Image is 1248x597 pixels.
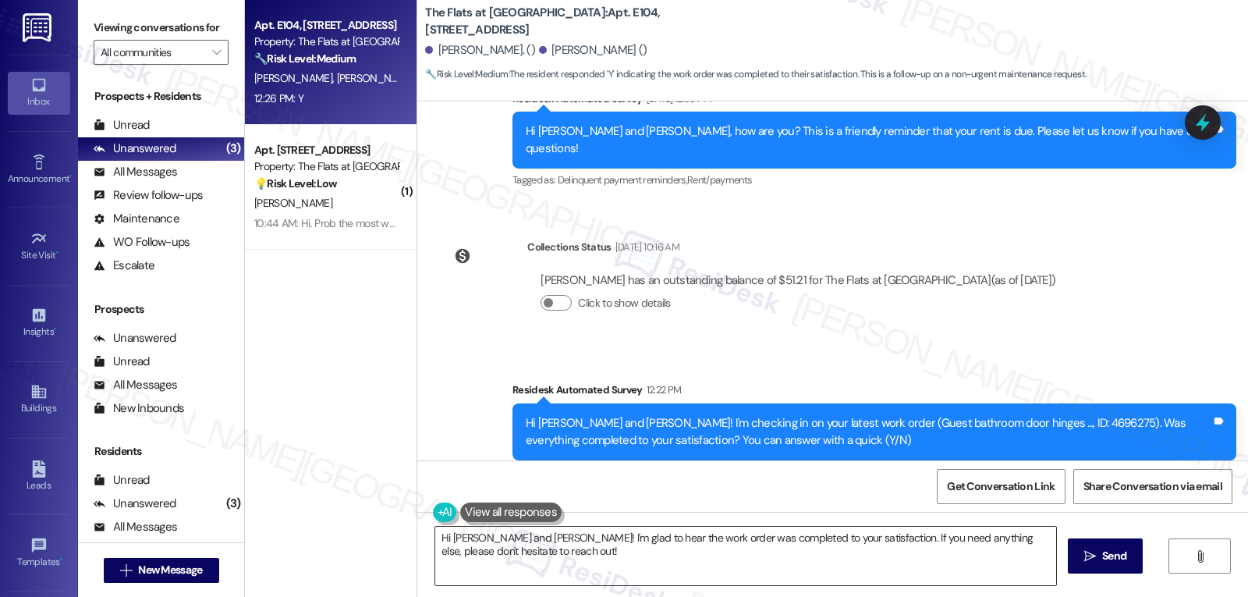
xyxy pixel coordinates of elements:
div: Apt. [STREET_ADDRESS] [254,142,399,158]
button: Get Conversation Link [937,469,1065,504]
b: The Flats at [GEOGRAPHIC_DATA]: Apt. E104, [STREET_ADDRESS] [425,5,737,38]
label: Click to show details [578,295,670,311]
span: Delinquent payment reminders , [558,173,687,187]
a: Inbox [8,72,70,114]
div: 10:44 AM: Hi. Prob the most would be like 12-6. Cause we will prob do dinner and mini golf starti... [254,216,756,230]
div: Hi [PERSON_NAME] and [PERSON_NAME], how are you? This is a friendly reminder that your rent is du... [526,123,1211,157]
div: Collections Status [527,239,611,255]
img: ResiDesk Logo [23,13,55,42]
i:  [1194,550,1206,563]
span: [PERSON_NAME] [337,71,415,85]
textarea: Hi [PERSON_NAME] and [PERSON_NAME]! I'm glad to hear the work order was completed to your satisfa... [435,527,1056,585]
div: Unanswered [94,140,176,157]
span: • [56,247,58,258]
span: • [60,554,62,565]
div: WO Follow-ups [94,234,190,251]
div: Hi [PERSON_NAME] and [PERSON_NAME]! I'm checking in on your latest work order (Guest bathroom doo... [526,415,1211,449]
div: Residents [78,443,244,460]
div: Property: The Flats at [GEOGRAPHIC_DATA] [254,34,399,50]
span: Rent/payments [687,173,753,187]
strong: 🔧 Risk Level: Medium [254,52,356,66]
div: All Messages [94,377,177,393]
div: Property: The Flats at [GEOGRAPHIC_DATA] [254,158,399,175]
a: Buildings [8,378,70,421]
a: Site Visit • [8,226,70,268]
div: (3) [222,137,245,161]
a: Templates • [8,532,70,574]
span: New Message [138,562,202,578]
div: 12:26 PM: Y [254,91,303,105]
div: Unread [94,354,150,370]
div: Unanswered [94,496,176,512]
span: [PERSON_NAME] [254,71,337,85]
input: All communities [101,40,204,65]
div: [PERSON_NAME] () [539,42,647,59]
i:  [120,564,132,577]
div: (3) [222,492,245,516]
a: Insights • [8,302,70,344]
div: Tagged as: [512,169,1236,191]
button: Share Conversation via email [1073,469,1232,504]
span: • [69,171,72,182]
span: Share Conversation via email [1083,478,1222,495]
i:  [1084,550,1096,563]
div: New Inbounds [94,400,184,417]
div: [DATE] 10:16 AM [612,239,679,255]
button: New Message [104,558,219,583]
a: Leads [8,456,70,498]
div: All Messages [94,519,177,535]
div: Unread [94,472,150,489]
div: Apt. E104, [STREET_ADDRESS] [254,17,399,34]
div: [PERSON_NAME]. () [425,42,535,59]
div: Prospects [78,301,244,318]
div: Escalate [94,258,154,274]
div: Unanswered [94,330,176,346]
span: Get Conversation Link [947,478,1055,495]
button: Send [1068,538,1143,574]
span: : The resident responded 'Y' indicating the work order was completed to their satisfaction. This ... [425,66,1086,83]
div: Maintenance [94,211,179,227]
i:  [212,46,221,59]
div: All Messages [94,164,177,180]
strong: 💡 Risk Level: Low [254,176,337,190]
span: Send [1102,548,1126,564]
span: [PERSON_NAME] [254,196,332,210]
div: 12:22 PM [643,382,682,398]
span: • [54,324,56,335]
div: Unread [94,117,150,133]
strong: 🔧 Risk Level: Medium [425,68,508,80]
div: Residesk Automated Survey [512,382,1236,403]
div: Review follow-ups [94,187,203,204]
div: [PERSON_NAME] has an outstanding balance of $51.21 for The Flats at [GEOGRAPHIC_DATA] (as of [DATE]) [541,272,1055,289]
label: Viewing conversations for [94,16,229,40]
div: Residesk Automated Survey [512,91,1236,112]
div: Prospects + Residents [78,88,244,105]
